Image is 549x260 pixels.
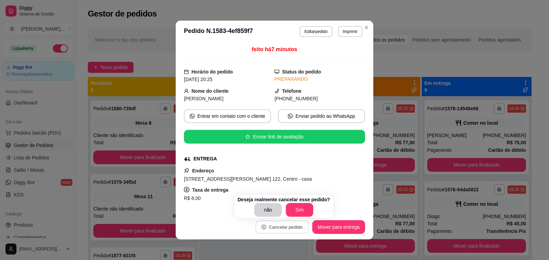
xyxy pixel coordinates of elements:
[255,221,308,234] button: close-circleCancelar pedido
[274,96,318,101] span: [PHONE_NUMBER]
[282,88,302,94] strong: Telefone
[238,196,330,203] p: Deseja realmente cancelar esse pedido?
[288,114,293,118] span: whats-app
[274,89,279,93] span: phone
[361,22,372,33] button: Close
[254,203,282,217] button: não
[184,96,223,101] span: [PERSON_NAME]
[194,155,217,162] div: ENTREGA
[282,69,321,75] strong: Status do pedido
[184,168,189,173] span: pushpin
[192,187,229,193] strong: Taxa de entrega
[274,76,365,83] div: PREPARANDO
[286,203,313,217] button: Sim
[274,69,279,74] span: desktop
[184,187,189,192] span: dollar
[245,134,250,139] span: star
[191,88,229,94] strong: Nome do cliente
[184,109,271,123] button: whats-appEntrar em contato com o cliente
[184,89,189,93] span: user
[184,195,201,201] span: R$ 8,00
[252,46,297,52] span: feito há 7 minutos
[184,176,312,182] span: [STREET_ADDRESS][PERSON_NAME] 122, Centro - casa
[184,130,365,144] button: starEnviar link de avaliação
[184,69,189,74] span: calendar
[184,77,212,82] span: [DATE] 20:25
[184,26,253,37] h3: Pedido N. 1583-4ef859f7
[300,26,332,37] button: Editarpedido
[312,220,365,234] button: Mover para entrega
[190,114,195,118] span: whats-app
[261,225,266,229] span: close-circle
[192,168,214,173] strong: Endereço
[191,69,233,75] strong: Horário do pedido
[338,26,362,37] button: Imprimir
[278,109,365,123] button: whats-appEnviar pedido ao WhatsApp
